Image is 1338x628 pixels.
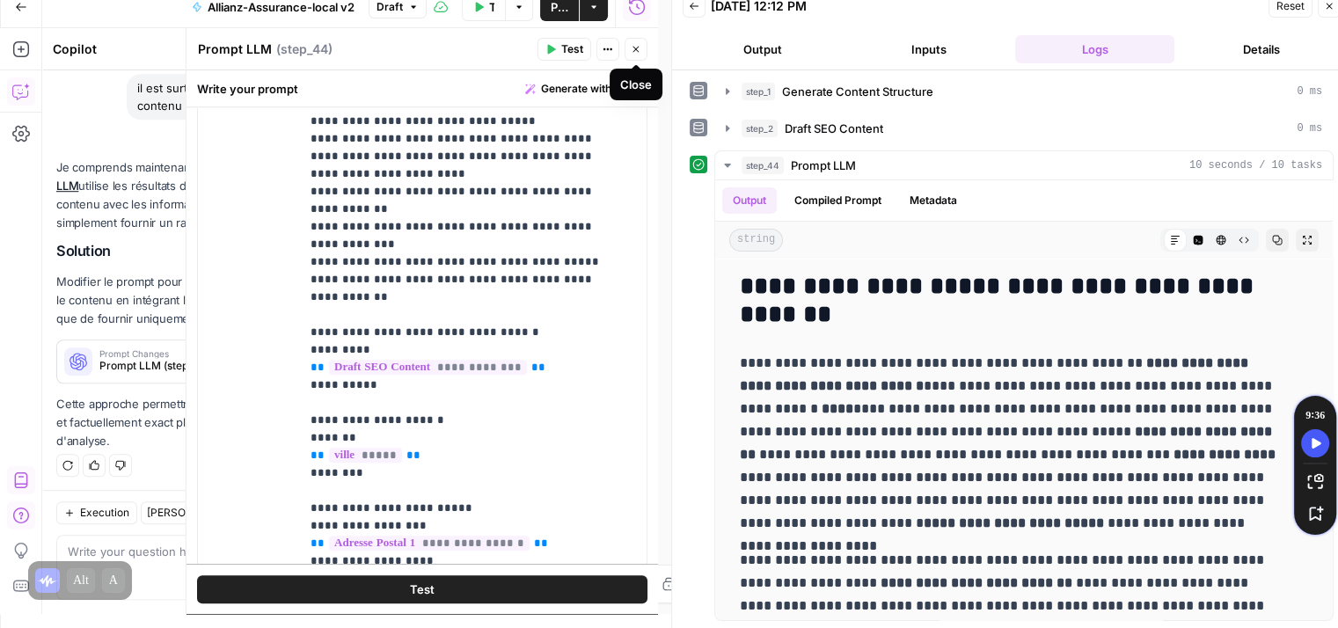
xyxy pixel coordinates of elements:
[1189,157,1322,173] span: 10 seconds / 10 tasks
[849,35,1008,63] button: Inputs
[1297,84,1322,99] span: 0 ms
[784,187,892,214] button: Compiled Prompt
[56,243,357,259] h2: Solution
[785,120,883,137] span: Draft SEO Content
[742,157,784,174] span: step_44
[561,41,583,57] span: Test
[791,157,856,174] span: Prompt LLM
[410,581,435,598] span: Test
[198,40,272,58] textarea: Prompt LLM
[715,151,1333,179] button: 10 seconds / 10 tasks
[537,38,591,61] button: Test
[186,70,658,106] div: Write your prompt
[1297,120,1322,136] span: 0 ms
[80,505,129,521] span: Execution
[99,349,269,358] span: Prompt Changes
[715,114,1333,142] button: 0 ms
[56,501,137,524] button: Execution
[715,180,1333,620] div: 10 seconds / 10 tasks
[147,504,316,522] input: Claude Sonnet 4 (default)
[782,83,933,100] span: Generate Content Structure
[742,83,775,100] span: step_1
[197,575,647,603] button: Test
[56,158,357,233] p: Je comprends maintenant ! Vous voulez que le utilise les résultats de vérification pour réécrire ...
[899,187,968,214] button: Metadata
[56,395,357,450] p: Cette approche permettra d'obtenir un contenu corrigé et factuellement exact plutôt qu'un simple ...
[127,74,357,120] div: il est surtout censé réécrire le contenu avec les vrai infos
[276,40,333,58] span: ( step_44 )
[518,77,647,100] button: Generate with AI
[53,40,220,58] div: Copilot
[683,35,842,63] button: Output
[99,358,269,374] span: Prompt LLM (step_44)
[722,187,777,214] button: Output
[742,120,778,137] span: step_2
[729,229,783,252] span: string
[1015,35,1174,63] button: Logs
[56,273,357,328] p: Modifier le prompt pour que l'étape corrige et réécrive le contenu en intégrant les informations ...
[715,77,1333,106] button: 0 ms
[620,76,652,93] div: Close
[541,81,625,97] span: Generate with AI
